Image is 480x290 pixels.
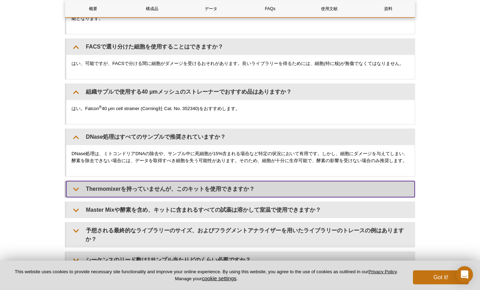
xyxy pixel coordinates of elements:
[66,129,415,145] summary: DNase処理はすべてのサンプルで推奨されていますか？
[65,0,121,17] a: 概要
[368,269,397,274] a: Privacy Policy
[361,0,416,17] a: 資料
[66,223,415,247] summary: 予想される最終的なライブラリーのサイズ、およびフラグメントアナライザーを用いたライブラリーのトレースの例はありますか？
[66,84,415,100] summary: 組織サプルで使用する40 μmメッシュのストレーナーでおすすめ品はありますか？
[66,252,415,268] summary: シーケンスのリード数は1サンプル当たりどのくらい必要ですか？
[72,105,410,112] p: はい。Falcon 40 μm cell strainer (Corning社 Cat. No. 352340)をおすすめします。
[66,202,415,218] summary: Master Mixや酵素を含め、キットに含まれるすべての試薬は溶かして室温で使用できますか？
[72,150,410,164] p: DNase処理は、ミトコンドリアDNAの除去や、サンプル中に死細胞が15%含まれる場合など特定の状況において有用です。しかし、細胞にダメージを与えてしまい、酵素を除去できない場合には、データを取...
[11,269,402,282] p: This website uses cookies to provide necessary site functionality and improve your online experie...
[66,181,415,197] summary: Thermomixerを持っていませんが、このキットを使用できますか？
[301,0,357,17] a: 使用文献
[413,270,469,284] button: Got it!
[72,60,410,67] p: はい、可能ですが、FACSで分ける間に細胞がダメージを受けるおそれがあります。良いライブラリーを得るためには、細胞(特に核)が無傷でなくてはなりません。
[124,0,180,17] a: 構成品
[183,0,239,17] a: データ
[242,0,298,17] a: FAQs
[66,39,415,55] summary: FACSで選り分けた細胞を使用することはできますか？
[202,275,237,281] button: cookie settings
[456,266,473,283] div: Open Intercom Messenger
[99,104,102,109] sup: ®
